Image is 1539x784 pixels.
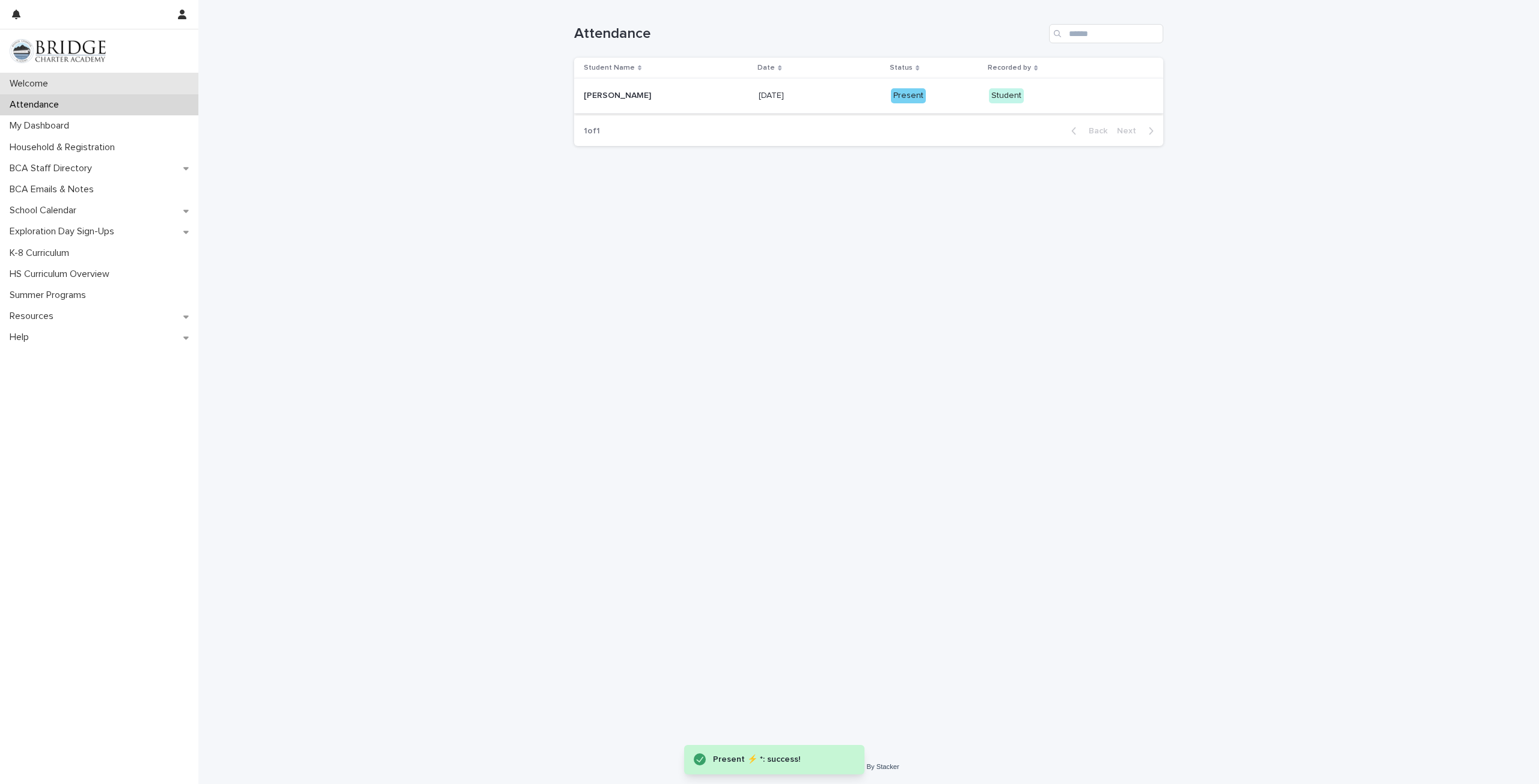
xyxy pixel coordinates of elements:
button: Next [1112,126,1163,136]
h1: Attendance [574,25,1044,43]
p: Welcome [5,78,58,90]
p: K-8 Curriculum [5,248,79,259]
p: BCA Staff Directory [5,163,102,174]
button: Back [1062,126,1112,136]
p: Attendance [5,99,69,111]
p: Student Name [584,61,635,74]
input: Search [1049,24,1163,43]
p: Summer Programs [5,290,96,301]
p: HS Curriculum Overview [5,269,119,280]
p: BCA Emails & Notes [5,184,103,195]
p: Exploration Day Sign-Ups [5,226,124,237]
p: My Dashboard [5,120,79,132]
p: Status [890,61,913,74]
p: [DATE] [759,88,786,101]
p: Recorded by [988,61,1031,74]
p: School Calendar [5,205,86,216]
p: [PERSON_NAME] [584,88,653,101]
p: Resources [5,311,63,322]
div: Present [891,88,926,103]
p: Household & Registration [5,142,124,153]
p: Help [5,332,38,343]
div: Present ⚡ *: success! [713,752,840,767]
span: Back [1082,127,1107,135]
p: Date [757,61,775,74]
img: V1C1m3IdTEidaUdm9Hs0 [10,39,106,63]
a: Powered By Stacker [838,763,899,770]
span: Next [1117,127,1143,135]
p: 1 of 1 [574,117,610,146]
tr: [PERSON_NAME][PERSON_NAME] [DATE][DATE] PresentStudent [574,79,1163,114]
div: Student [989,88,1024,103]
